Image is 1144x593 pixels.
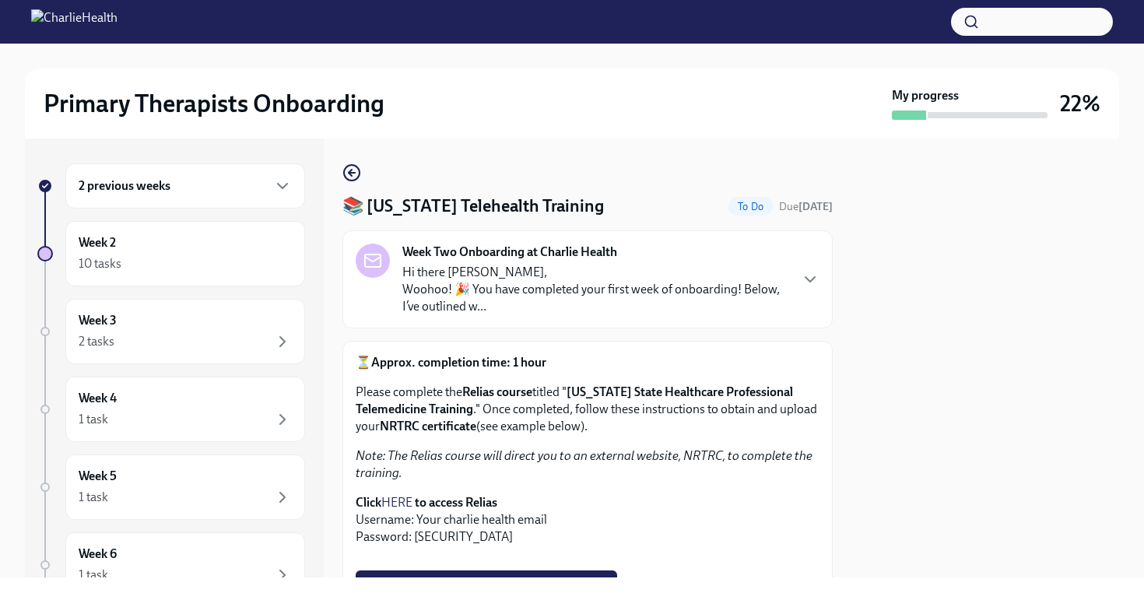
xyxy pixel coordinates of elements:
h6: Week 6 [79,546,117,563]
p: Username: Your charlie health email Password: [SECURITY_DATA] [356,494,819,546]
strong: [US_STATE] State Healthcare Professional Telemedicine Training [356,384,793,416]
h3: 22% [1060,89,1100,118]
h6: Week 2 [79,234,116,251]
strong: Week Two Onboarding at Charlie Health [402,244,617,261]
strong: NRTRC certificate [380,419,476,433]
p: ⏳ [356,354,819,371]
span: August 25th, 2025 10:00 [779,199,833,214]
a: Week 51 task [37,454,305,520]
div: 2 previous weeks [65,163,305,209]
div: 1 task [79,411,108,428]
a: Week 41 task [37,377,305,442]
strong: [DATE] [798,200,833,213]
h6: Week 4 [79,390,117,407]
div: 1 task [79,489,108,506]
p: Hi there [PERSON_NAME], Woohoo! 🎉 You have completed your first week of onboarding! Below, I’ve o... [402,264,788,315]
strong: Approx. completion time: 1 hour [371,355,546,370]
div: 10 tasks [79,255,121,272]
h6: Week 5 [79,468,117,485]
em: Note: The Relias course will direct you to an external website, NRTRC, to complete the training. [356,448,812,480]
a: HERE [381,495,412,510]
img: CharlieHealth [31,9,118,34]
div: 1 task [79,567,108,584]
h4: 📚 [US_STATE] Telehealth Training [342,195,604,218]
h2: Primary Therapists Onboarding [44,88,384,119]
div: 2 tasks [79,333,114,350]
strong: Click [356,495,381,510]
span: Due [779,200,833,213]
h6: 2 previous weeks [79,177,170,195]
span: To Do [728,201,773,212]
a: Week 210 tasks [37,221,305,286]
a: Week 32 tasks [37,299,305,364]
strong: My progress [892,87,959,104]
strong: Relias course [462,384,532,399]
p: Please complete the titled " ." Once completed, follow these instructions to obtain and upload yo... [356,384,819,435]
strong: to access Relias [415,495,497,510]
h6: Week 3 [79,312,117,329]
